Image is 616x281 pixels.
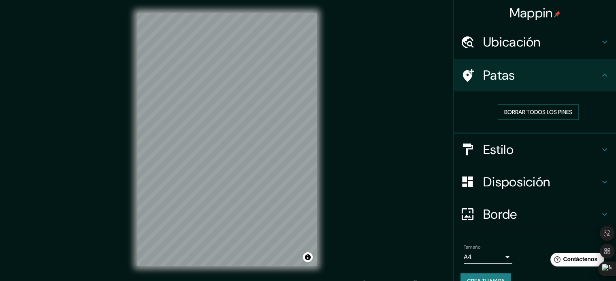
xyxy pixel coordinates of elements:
div: Estilo [454,133,616,166]
font: Mappin [509,4,553,21]
font: Tamaño [464,244,480,250]
div: Borde [454,198,616,230]
font: Ubicación [483,34,541,51]
font: A4 [464,253,472,261]
div: Disposición [454,166,616,198]
iframe: Lanzador de widgets de ayuda [544,249,607,272]
div: Patas [454,59,616,91]
button: Activar o desactivar atribución [303,252,313,262]
font: Borrar todos los pines [504,108,572,116]
button: Borrar todos los pines [498,104,579,120]
font: Borde [483,206,517,223]
div: Ubicación [454,26,616,58]
div: A4 [464,251,512,264]
img: pin-icon.png [554,11,561,17]
canvas: Mapa [137,13,317,266]
font: Disposición [483,173,550,190]
font: Estilo [483,141,514,158]
font: Patas [483,67,515,84]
